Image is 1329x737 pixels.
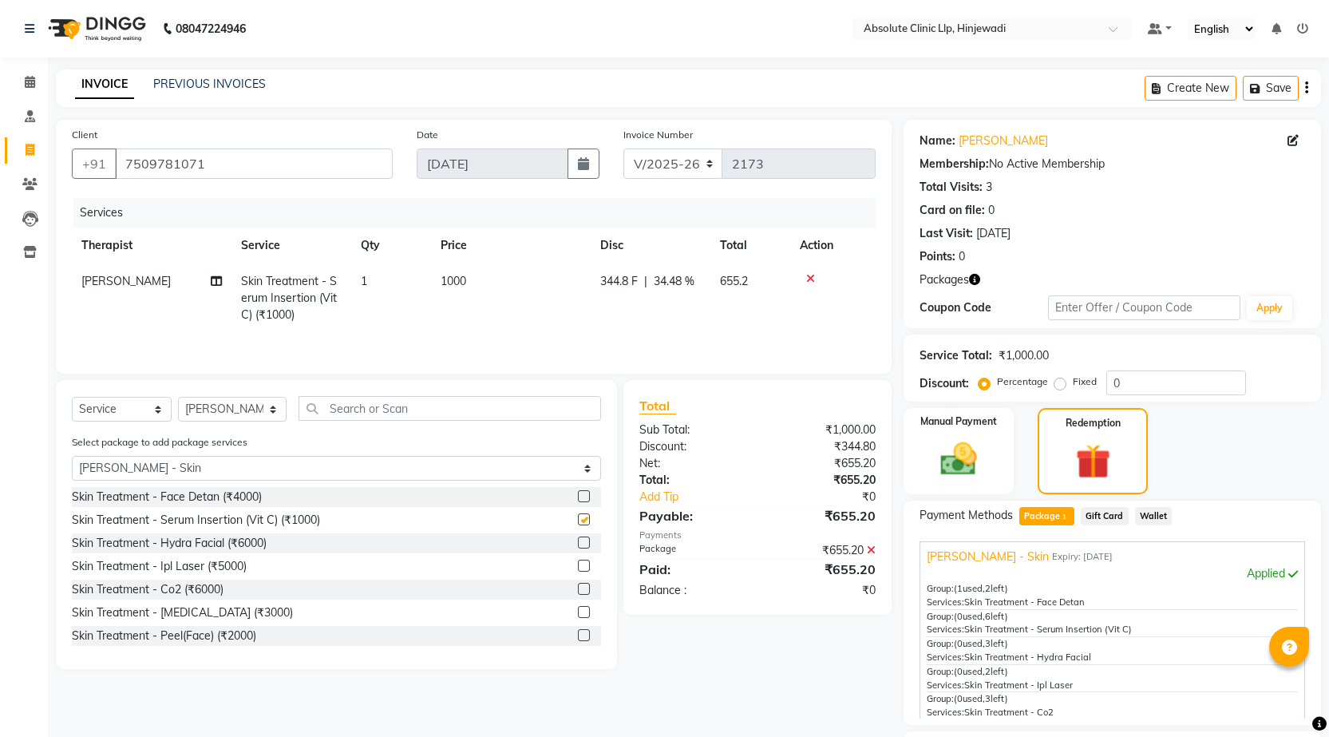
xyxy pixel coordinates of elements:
[920,299,1048,316] div: Coupon Code
[927,638,954,649] span: Group:
[1048,295,1241,320] input: Enter Offer / Coupon Code
[954,611,963,622] span: (0
[600,273,638,290] span: 344.8 F
[920,271,969,288] span: Packages
[710,228,790,263] th: Total
[627,582,757,599] div: Balance :
[73,198,888,228] div: Services
[115,149,393,179] input: Search by Name/Mobile/Email/Code
[81,274,171,288] span: [PERSON_NAME]
[1073,374,1097,389] label: Fixed
[241,274,337,322] span: Skin Treatment - Serum Insertion (Vit C) (₹1000)
[920,347,992,364] div: Service Total:
[985,611,991,622] span: 6
[1019,507,1074,525] span: Package
[757,582,888,599] div: ₹0
[954,638,963,649] span: (0
[779,489,888,505] div: ₹0
[927,707,964,718] span: Services:
[920,133,955,149] div: Name:
[176,6,246,51] b: 08047224946
[954,693,963,704] span: (0
[654,273,694,290] span: 34.48 %
[627,542,757,559] div: Package
[72,489,262,505] div: Skin Treatment - Face Detan (₹4000)
[627,438,757,455] div: Discount:
[1081,507,1129,525] span: Gift Card
[929,438,988,480] img: _cash.svg
[299,396,601,421] input: Search or Scan
[985,583,991,594] span: 2
[920,202,985,219] div: Card on file:
[72,228,231,263] th: Therapist
[417,128,438,142] label: Date
[986,179,992,196] div: 3
[997,374,1048,389] label: Percentage
[441,274,466,288] span: 1000
[985,693,991,704] span: 3
[920,375,969,392] div: Discount:
[41,6,150,51] img: logo
[988,202,995,219] div: 0
[757,455,888,472] div: ₹655.20
[75,70,134,99] a: INVOICE
[964,707,1054,718] span: Skin Treatment - Co2
[976,225,1011,242] div: [DATE]
[1065,440,1121,483] img: _gift.svg
[720,274,748,288] span: 655.2
[72,604,293,621] div: Skin Treatment - [MEDICAL_DATA] (₹3000)
[954,611,1008,622] span: used, left)
[231,228,351,263] th: Service
[920,414,997,429] label: Manual Payment
[927,583,954,594] span: Group:
[927,549,1049,565] span: [PERSON_NAME] - Skin
[790,228,876,263] th: Action
[964,624,1132,635] span: Skin Treatment - Serum Insertion (Vit C)
[959,248,965,265] div: 0
[72,149,117,179] button: +91
[927,652,964,663] span: Services:
[757,506,888,525] div: ₹655.20
[920,156,1305,172] div: No Active Membership
[627,506,757,525] div: Payable:
[954,666,1008,677] span: used, left)
[954,638,1008,649] span: used, left)
[954,693,1008,704] span: used, left)
[627,472,757,489] div: Total:
[964,596,1085,608] span: Skin Treatment - Face Detan
[757,422,888,438] div: ₹1,000.00
[757,438,888,455] div: ₹344.80
[72,435,247,450] label: Select package to add package services
[959,133,1048,149] a: [PERSON_NAME]
[985,638,991,649] span: 3
[985,666,991,677] span: 2
[920,156,989,172] div: Membership:
[644,273,647,290] span: |
[72,558,247,575] div: Skin Treatment - Ipl Laser (₹5000)
[1145,76,1236,101] button: Create New
[627,455,757,472] div: Net:
[927,624,964,635] span: Services:
[927,596,964,608] span: Services:
[920,507,1013,524] span: Payment Methods
[153,77,266,91] a: PREVIOUS INVOICES
[920,179,983,196] div: Total Visits:
[920,225,973,242] div: Last Visit:
[431,228,591,263] th: Price
[1060,513,1069,523] span: 1
[361,274,367,288] span: 1
[954,666,963,677] span: (0
[757,472,888,489] div: ₹655.20
[1243,76,1299,101] button: Save
[72,512,320,529] div: Skin Treatment - Serum Insertion (Vit C) (₹1000)
[927,666,954,677] span: Group:
[639,398,676,414] span: Total
[1066,416,1121,430] label: Redemption
[927,611,954,622] span: Group:
[623,128,693,142] label: Invoice Number
[1247,296,1292,320] button: Apply
[927,693,954,704] span: Group:
[591,228,710,263] th: Disc
[964,652,1091,663] span: Skin Treatment - Hydra Facial
[72,628,256,644] div: Skin Treatment - Peel(Face) (₹2000)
